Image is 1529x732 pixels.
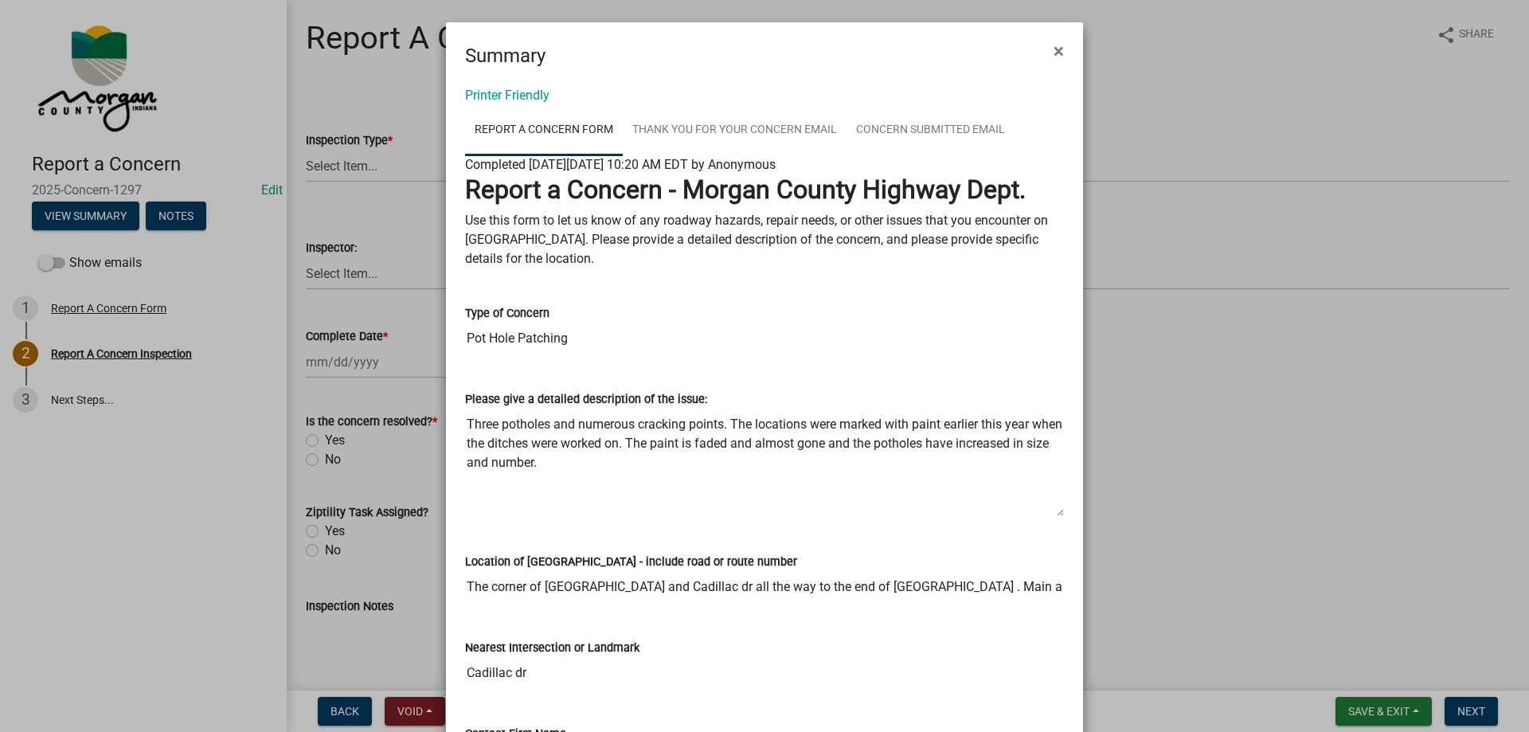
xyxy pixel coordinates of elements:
[465,308,549,319] label: Type of Concern
[1054,40,1064,62] span: ×
[847,105,1015,156] a: Concern Submitted Email
[465,557,797,568] label: Location of [GEOGRAPHIC_DATA] - include road or route number
[623,105,847,156] a: Thank You for Your Concern Email
[465,211,1064,268] p: Use this form to let us know of any roadway hazards, repair needs, or other issues that you encou...
[465,157,776,172] span: Completed [DATE][DATE] 10:20 AM EDT by Anonymous
[465,409,1064,517] textarea: Three potholes and numerous cracking points. The locations were marked with paint earlier this ye...
[465,41,546,70] h4: Summary
[465,174,1026,205] strong: Report a Concern - Morgan County Highway Dept.
[465,394,707,405] label: Please give a detailed description of the issue:
[465,105,623,156] a: Report A Concern Form
[465,643,639,654] label: Nearest Intersection or Landmark
[1041,29,1077,73] button: Close
[465,88,549,103] a: Printer Friendly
